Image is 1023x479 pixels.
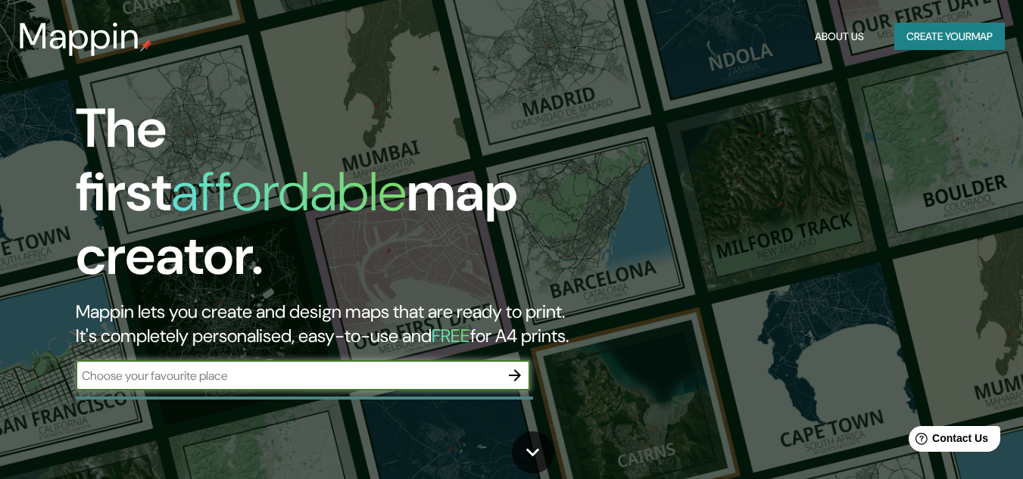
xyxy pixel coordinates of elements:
h2: Mappin lets you create and design maps that are ready to print. It's completely personalised, eas... [76,300,588,348]
img: mappin-pin [140,39,152,51]
iframe: Help widget launcher [888,420,1006,462]
h1: affordable [171,157,407,227]
h3: Mappin [18,15,140,58]
h1: The first map creator. [76,97,588,300]
button: Create yourmap [894,23,1005,51]
input: Choose your favourite place [76,367,500,384]
button: About Us [809,23,870,51]
h5: FREE [432,324,470,347]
